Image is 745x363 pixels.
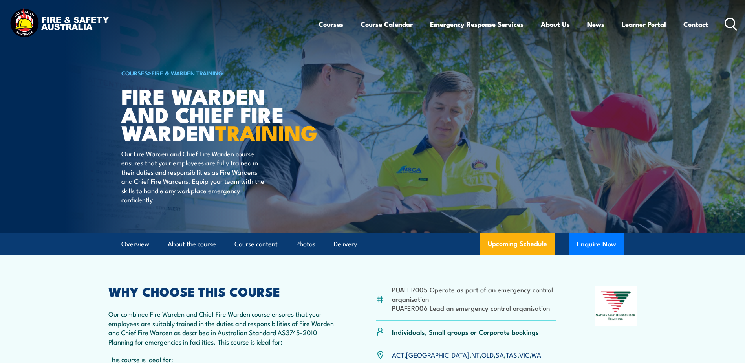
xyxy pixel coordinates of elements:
p: , , , , , , , [392,350,541,359]
a: WA [531,350,541,359]
a: QLD [481,350,494,359]
a: Courses [319,14,343,35]
a: NT [471,350,480,359]
a: About Us [541,14,570,35]
strong: TRAINING [215,115,317,148]
a: ACT [392,350,404,359]
a: COURSES [121,68,148,77]
h2: WHY CHOOSE THIS COURSE [108,286,338,297]
a: SA [496,350,504,359]
a: Fire & Warden Training [152,68,223,77]
a: Upcoming Schedule [480,233,555,255]
li: PUAFER006 Lead an emergency control organisation [392,303,556,312]
h1: Fire Warden and Chief Fire Warden [121,86,315,141]
a: About the course [168,234,216,255]
a: Delivery [334,234,357,255]
p: Our Fire Warden and Chief Fire Warden course ensures that your employees are fully trained in the... [121,149,265,204]
img: Nationally Recognised Training logo. [595,286,637,326]
a: Emergency Response Services [430,14,524,35]
li: PUAFER005 Operate as part of an emergency control organisation [392,285,556,303]
a: Course content [234,234,278,255]
p: Individuals, Small groups or Corporate bookings [392,327,539,336]
a: News [587,14,604,35]
a: VIC [519,350,529,359]
p: Our combined Fire Warden and Chief Fire Warden course ensures that your employees are suitably tr... [108,309,338,346]
a: TAS [506,350,517,359]
a: Course Calendar [361,14,413,35]
a: Photos [296,234,315,255]
a: Overview [121,234,149,255]
a: Contact [683,14,708,35]
a: Learner Portal [622,14,666,35]
h6: > [121,68,315,77]
a: [GEOGRAPHIC_DATA] [406,350,469,359]
button: Enquire Now [569,233,624,255]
